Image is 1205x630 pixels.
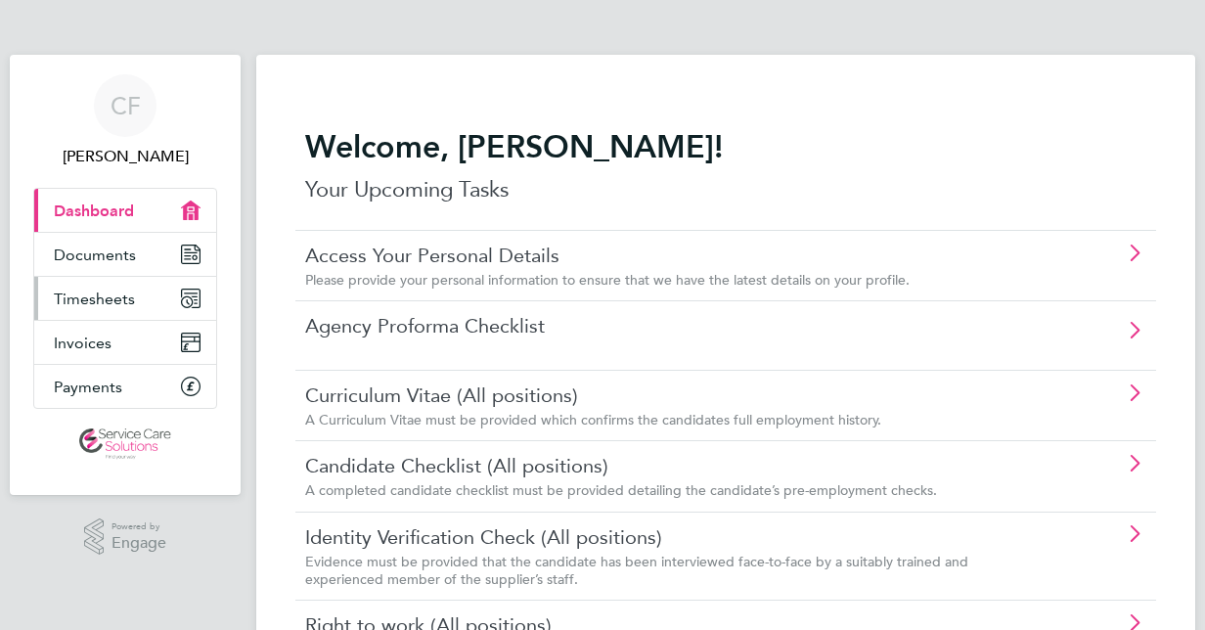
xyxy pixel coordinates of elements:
span: Please provide your personal information to ensure that we have the latest details on your profile. [305,271,910,289]
a: Agency Proforma Checklist [305,313,1036,338]
span: Payments [54,378,122,396]
span: Timesheets [54,290,135,308]
a: Timesheets [34,277,216,320]
span: Evidence must be provided that the candidate has been interviewed face-to-face by a suitably trai... [305,553,968,588]
p: Your Upcoming Tasks [305,174,1146,205]
span: CF [111,93,141,118]
a: Go to home page [33,428,217,460]
a: Powered byEngage [84,518,167,556]
nav: Main navigation [10,55,241,495]
a: Candidate Checklist (All positions) [305,453,1036,478]
span: A Curriculum Vitae must be provided which confirms the candidates full employment history. [305,411,881,428]
span: Powered by [112,518,166,535]
a: Payments [34,365,216,408]
span: Cleo Ferguson [33,145,217,168]
a: CF[PERSON_NAME] [33,74,217,168]
span: Dashboard [54,202,134,220]
a: Access Your Personal Details [305,243,1036,268]
a: Dashboard [34,189,216,232]
a: Invoices [34,321,216,364]
a: Documents [34,233,216,276]
h2: Welcome, [PERSON_NAME]! [305,127,1146,166]
span: Invoices [54,334,112,352]
a: Identity Verification Check (All positions) [305,524,1036,550]
span: Engage [112,535,166,552]
span: Documents [54,246,136,264]
span: A completed candidate checklist must be provided detailing the candidate’s pre-employment checks. [305,481,937,499]
img: servicecare-logo-retina.png [79,428,171,460]
a: Curriculum Vitae (All positions) [305,382,1036,408]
